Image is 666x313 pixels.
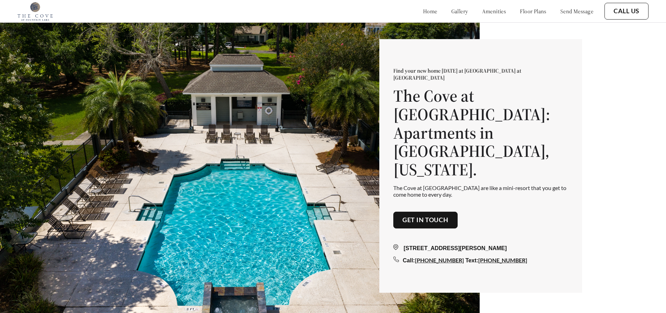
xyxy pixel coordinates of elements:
[393,67,568,81] p: Find your new home [DATE] at [GEOGRAPHIC_DATA] at [GEOGRAPHIC_DATA]
[614,7,639,15] a: Call Us
[17,2,53,21] img: cove_at_fountain_lake_logo.png
[478,257,527,263] a: [PHONE_NUMBER]
[403,257,415,263] span: Call:
[465,257,478,263] span: Text:
[393,184,568,198] p: The Cove at [GEOGRAPHIC_DATA] are like a mini-resort that you get to come home to every day.
[482,8,506,15] a: amenities
[520,8,546,15] a: floor plans
[604,3,649,20] button: Call Us
[393,87,568,179] h1: The Cove at [GEOGRAPHIC_DATA]: Apartments in [GEOGRAPHIC_DATA], [US_STATE].
[560,8,593,15] a: send message
[451,8,468,15] a: gallery
[423,8,437,15] a: home
[393,212,458,228] button: Get in touch
[393,244,568,253] div: [STREET_ADDRESS][PERSON_NAME]
[402,216,449,224] a: Get in touch
[415,257,464,263] a: [PHONE_NUMBER]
